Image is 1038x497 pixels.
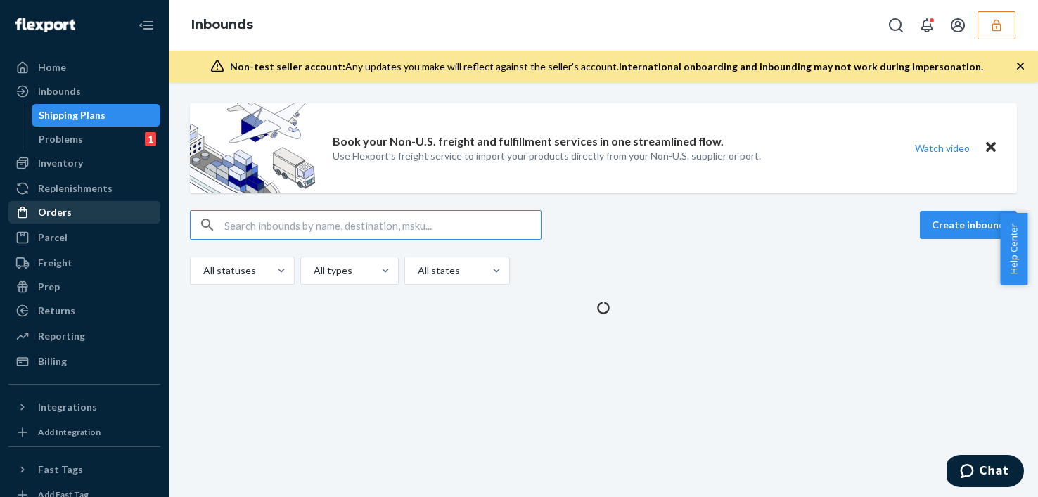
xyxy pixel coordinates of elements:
div: Shipping Plans [39,108,105,122]
ol: breadcrumbs [180,5,264,46]
p: Book your Non-U.S. freight and fulfillment services in one streamlined flow. [333,134,724,150]
button: Create inbound [920,211,1017,239]
a: Shipping Plans [32,104,161,127]
div: Home [38,60,66,75]
a: Inventory [8,152,160,174]
input: All statuses [202,264,203,278]
a: Returns [8,299,160,322]
div: Orders [38,205,72,219]
a: Add Integration [8,424,160,441]
input: Search inbounds by name, destination, msku... [224,211,541,239]
div: Freight [38,256,72,270]
a: Freight [8,252,160,274]
div: Returns [38,304,75,318]
span: Non-test seller account: [230,60,345,72]
a: Parcel [8,226,160,249]
p: Use Flexport’s freight service to import your products directly from your Non-U.S. supplier or port. [333,149,761,163]
button: Open notifications [913,11,941,39]
div: Any updates you make will reflect against the seller's account. [230,60,983,74]
div: Fast Tags [38,463,83,477]
button: Watch video [906,138,979,158]
button: Fast Tags [8,458,160,481]
button: Close [982,138,1000,158]
button: Help Center [1000,213,1027,285]
a: Billing [8,350,160,373]
a: Home [8,56,160,79]
a: Prep [8,276,160,298]
a: Inbounds [191,17,253,32]
a: Inbounds [8,80,160,103]
div: Inbounds [38,84,81,98]
input: All states [416,264,418,278]
button: Integrations [8,396,160,418]
div: Replenishments [38,181,113,195]
button: Close Navigation [132,11,160,39]
div: Reporting [38,329,85,343]
div: Add Integration [38,426,101,438]
span: International onboarding and inbounding may not work during impersonation. [619,60,983,72]
a: Orders [8,201,160,224]
a: Replenishments [8,177,160,200]
a: Problems1 [32,128,161,150]
div: Integrations [38,400,97,414]
img: Flexport logo [15,18,75,32]
button: Open account menu [944,11,972,39]
a: Reporting [8,325,160,347]
div: Parcel [38,231,68,245]
div: Billing [38,354,67,368]
div: Inventory [38,156,83,170]
div: 1 [145,132,156,146]
input: All types [312,264,314,278]
div: Problems [39,132,83,146]
button: Open Search Box [882,11,910,39]
iframe: Opens a widget where you can chat to one of our agents [947,455,1024,490]
div: Prep [38,280,60,294]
